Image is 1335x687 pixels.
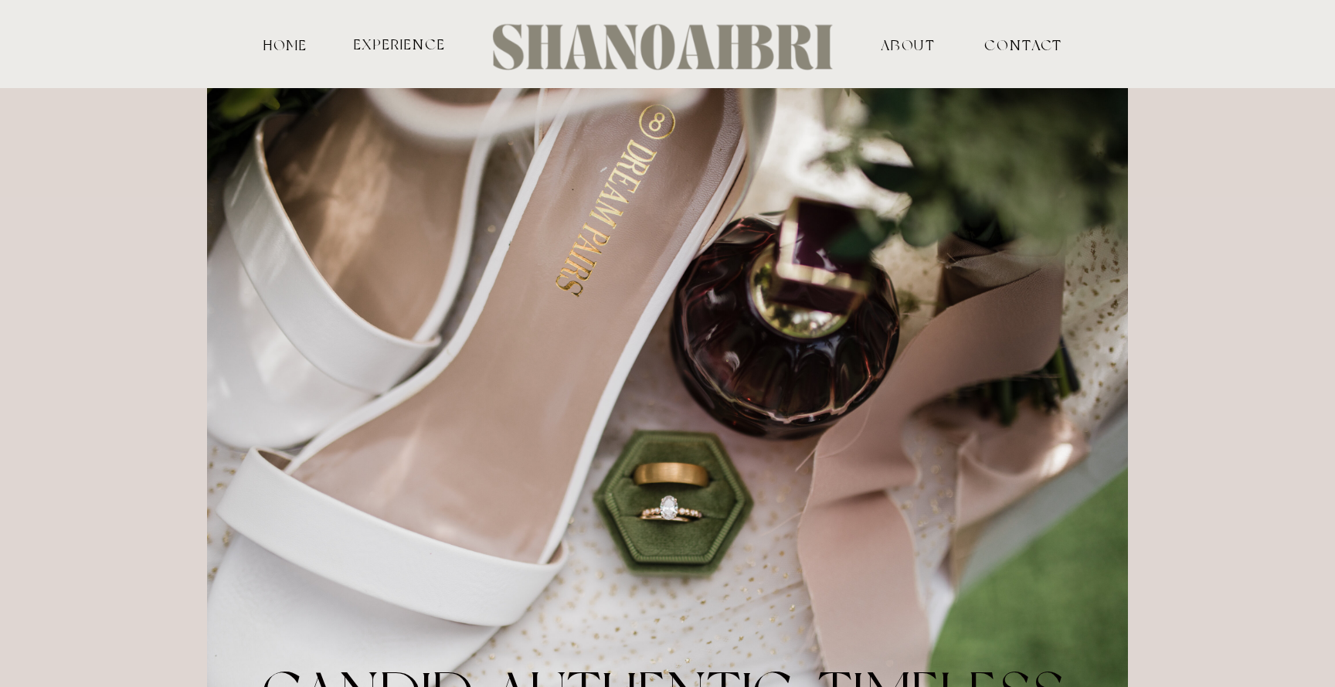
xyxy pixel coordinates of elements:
[832,37,984,51] a: ABOUT
[260,37,311,51] a: HOME
[984,37,1037,51] a: contact
[352,36,447,51] a: experience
